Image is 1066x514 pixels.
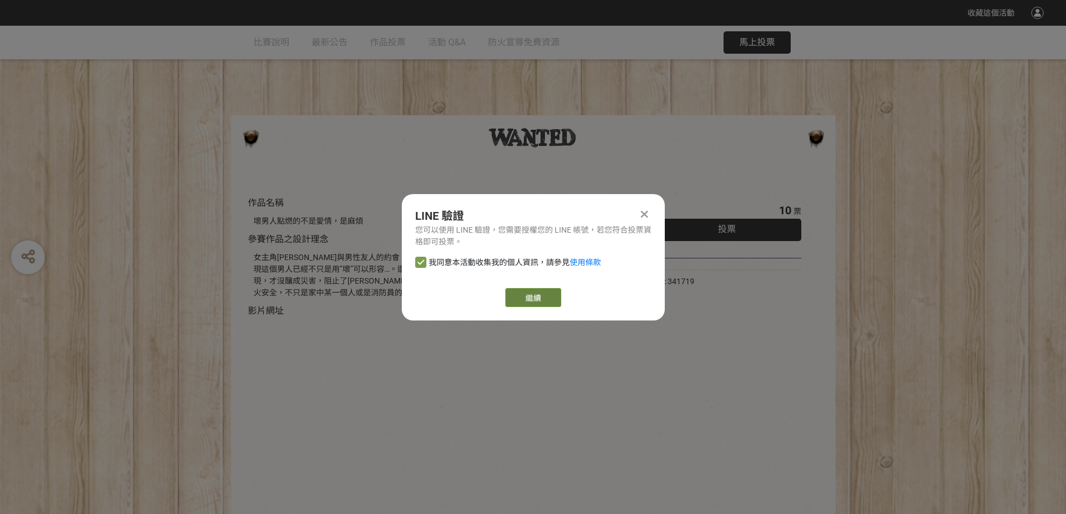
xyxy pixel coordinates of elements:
[968,8,1015,17] span: 收藏這個活動
[248,197,284,208] span: 作品名稱
[428,26,466,59] a: 活動 Q&A
[428,37,466,48] span: 活動 Q&A
[312,26,347,59] a: 最新公告
[793,207,801,216] span: 票
[488,26,560,59] a: 防火宣導免費資源
[253,37,289,48] span: 比賽說明
[779,204,791,217] span: 10
[248,234,328,244] span: 參賽作品之設計理念
[253,252,619,299] div: 女主角[PERSON_NAME]與男性友人的約會，一開始被他可愛又可壞的魅力所迷惑，但跟著回到他家後，發現這個男人已經不只是用”壞”可以形容…。還好有那無所不在，英勇強悍的人民防災保衛者-消防員...
[570,258,601,267] a: 使用條款
[248,305,284,316] span: 影片網址
[718,224,736,234] span: 投票
[429,257,601,268] span: 我同意本活動收集我的個人資訊，請參見
[652,277,694,286] span: SID: 341719
[370,37,406,48] span: 作品投票
[312,37,347,48] span: 最新公告
[370,26,406,59] a: 作品投票
[253,26,289,59] a: 比賽說明
[488,37,560,48] span: 防火宣導免費資源
[415,224,651,248] div: 您可以使用 LINE 驗證，您需要授權您的 LINE 帳號，若您符合投票資格即可投票。
[415,208,651,224] div: LINE 驗證
[505,288,561,307] a: 繼續
[253,215,619,227] div: 壞男人點燃的不是愛情，是麻煩
[739,37,775,48] span: 馬上投票
[724,31,791,54] button: 馬上投票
